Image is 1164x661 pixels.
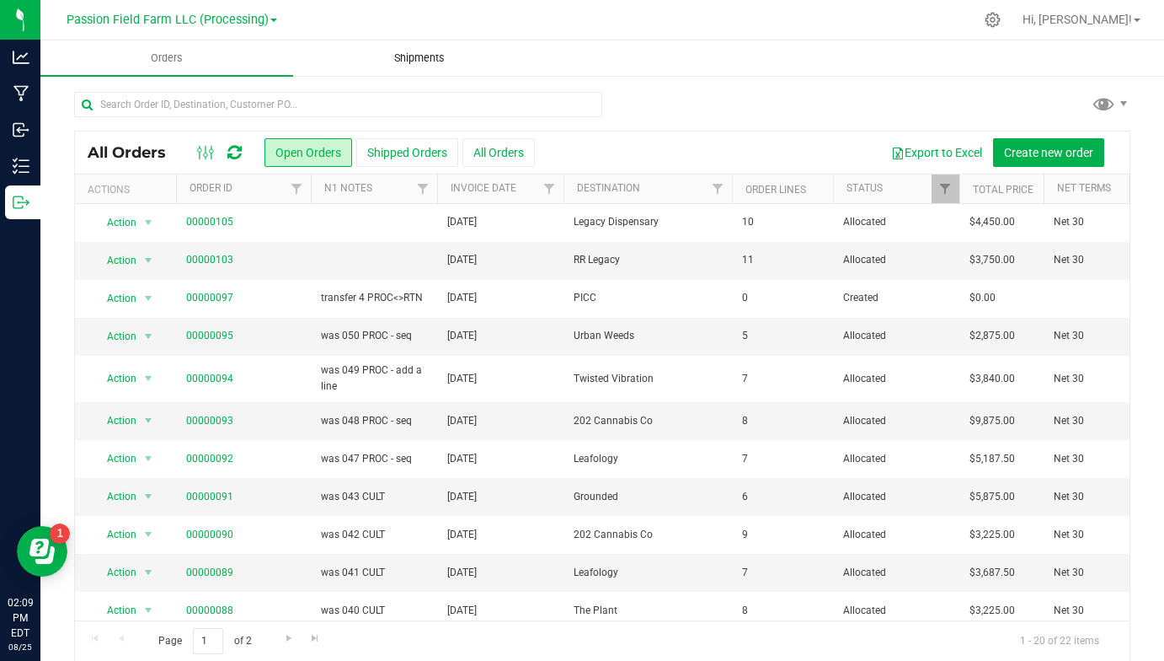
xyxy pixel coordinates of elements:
[447,451,477,467] span: [DATE]
[574,371,722,387] span: Twisted Vibration
[321,363,427,395] span: was 049 PROC - add a line
[969,451,1015,467] span: $5,187.50
[138,599,159,622] span: select
[447,527,477,543] span: [DATE]
[843,290,949,306] span: Created
[969,252,1015,268] span: $3,750.00
[92,287,137,310] span: Action
[186,328,233,344] a: 00000095
[577,182,640,194] a: Destination
[969,603,1015,619] span: $3,225.00
[324,182,372,194] a: N1 notes
[186,451,233,467] a: 00000092
[92,447,137,470] span: Action
[973,184,1033,196] a: Total Price
[846,182,883,194] a: Status
[969,290,996,306] span: $0.00
[451,182,516,194] a: Invoice Date
[13,85,29,102] inline-svg: Manufacturing
[969,371,1015,387] span: $3,840.00
[843,371,949,387] span: Allocated
[1054,214,1160,230] span: Net 30
[969,489,1015,505] span: $5,875.00
[447,214,477,230] span: [DATE]
[186,413,233,429] a: 00000093
[843,603,949,619] span: Allocated
[843,413,949,429] span: Allocated
[1054,413,1160,429] span: Net 30
[574,451,722,467] span: Leafology
[138,249,159,272] span: select
[138,561,159,584] span: select
[186,290,233,306] a: 00000097
[447,603,477,619] span: [DATE]
[92,409,137,433] span: Action
[574,565,722,581] span: Leafology
[447,290,477,306] span: [DATE]
[321,451,412,467] span: was 047 PROC - seq
[138,523,159,546] span: select
[969,328,1015,344] span: $2,875.00
[447,565,477,581] span: [DATE]
[1054,371,1160,387] span: Net 30
[293,40,546,76] a: Shipments
[462,138,535,167] button: All Orders
[186,565,233,581] a: 00000089
[8,641,33,653] p: 08/25
[982,12,1003,28] div: Manage settings
[969,214,1015,230] span: $4,450.00
[276,628,301,651] a: Go to the next page
[88,184,169,196] div: Actions
[138,447,159,470] span: select
[574,489,722,505] span: Grounded
[742,451,748,467] span: 7
[321,328,412,344] span: was 050 PROC - seq
[1054,252,1160,268] span: Net 30
[321,603,385,619] span: was 040 CULT
[321,290,423,306] span: transfer 4 PROC<>RTN
[88,143,183,162] span: All Orders
[993,138,1104,167] button: Create new order
[843,565,949,581] span: Allocated
[92,485,137,508] span: Action
[742,413,748,429] span: 8
[704,175,732,203] a: Filter
[843,489,949,505] span: Allocated
[193,628,223,654] input: 1
[138,325,159,348] span: select
[447,489,477,505] span: [DATE]
[74,92,602,117] input: Search Order ID, Destination, Customer PO...
[138,485,159,508] span: select
[8,595,33,641] p: 02:09 PM EDT
[742,328,748,344] span: 5
[742,371,748,387] span: 7
[50,524,70,544] iframe: Resource center unread badge
[186,252,233,268] a: 00000103
[1054,565,1160,581] span: Net 30
[186,603,233,619] a: 00000088
[969,565,1015,581] span: $3,687.50
[1006,628,1113,653] span: 1 - 20 of 22 items
[144,628,265,654] span: Page of 2
[969,413,1015,429] span: $9,875.00
[574,290,722,306] span: PICC
[356,138,458,167] button: Shipped Orders
[1054,603,1160,619] span: Net 30
[843,328,949,344] span: Allocated
[1054,527,1160,543] span: Net 30
[138,287,159,310] span: select
[321,565,385,581] span: was 041 CULT
[186,371,233,387] a: 00000094
[574,413,722,429] span: 202 Cannabis Co
[447,252,477,268] span: [DATE]
[447,413,477,429] span: [DATE]
[745,184,806,196] a: Order Lines
[138,367,159,390] span: select
[190,182,232,194] a: Order ID
[742,290,748,306] span: 0
[447,328,477,344] span: [DATE]
[1054,451,1160,467] span: Net 30
[13,121,29,138] inline-svg: Inbound
[1054,328,1160,344] span: Net 30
